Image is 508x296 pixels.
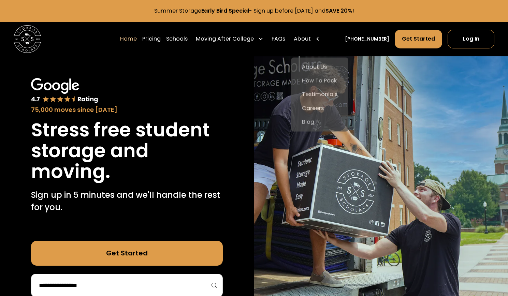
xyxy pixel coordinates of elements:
[142,29,161,48] a: Pricing
[291,57,348,131] nav: About
[31,105,223,114] div: 75,000 moves since [DATE]
[201,7,249,15] strong: Early Bird Special
[31,189,223,213] p: Sign up in 5 minutes and we'll handle the rest for you.
[294,74,346,87] a: How To Pack
[14,25,41,53] a: home
[448,30,494,48] a: Log In
[294,88,346,101] a: Testimonials
[154,7,354,15] a: Summer StorageEarly Bird Special- Sign up before [DATE] andSAVE 20%!
[294,60,346,74] a: About Us
[31,120,223,182] h1: Stress free student storage and moving.
[31,78,98,104] img: Google 4.7 star rating
[325,7,354,15] strong: SAVE 20%!
[294,35,311,43] div: About
[196,35,254,43] div: Moving After College
[166,29,188,48] a: Schools
[272,29,285,48] a: FAQs
[395,30,442,48] a: Get Started
[291,29,323,48] div: About
[294,101,346,115] a: Careers
[31,241,223,265] a: Get Started
[120,29,137,48] a: Home
[345,35,389,43] a: [PHONE_NUMBER]
[294,115,346,129] a: Blog
[193,29,266,48] div: Moving After College
[14,25,41,53] img: Storage Scholars main logo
